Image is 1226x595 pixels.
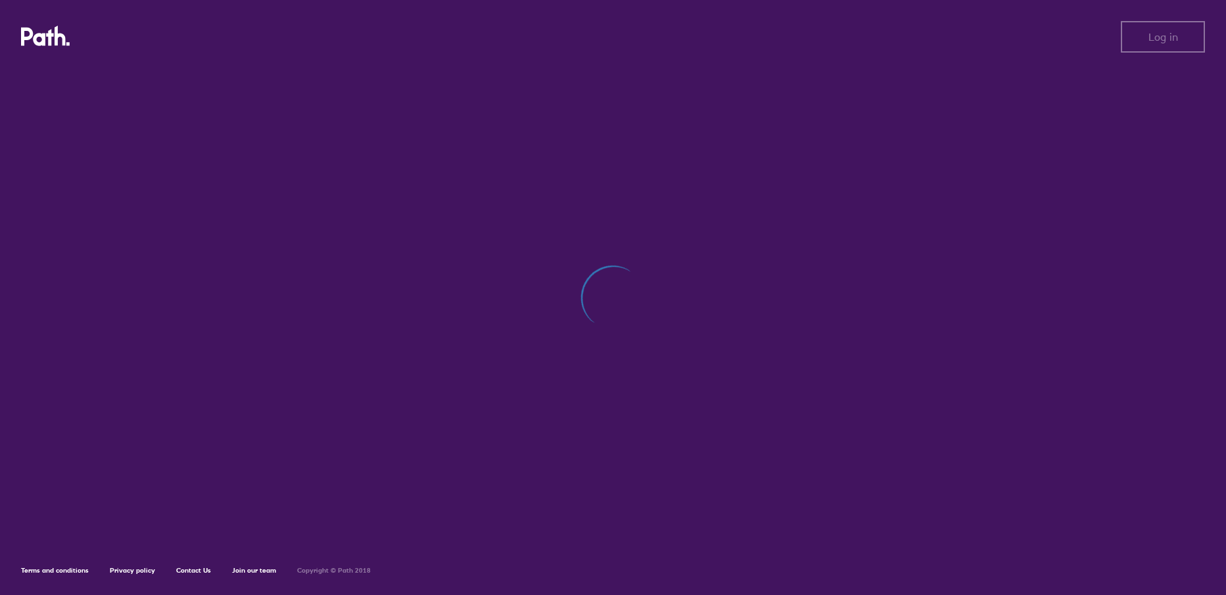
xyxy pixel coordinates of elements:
button: Log in [1121,21,1205,53]
a: Privacy policy [110,566,155,575]
a: Contact Us [176,566,211,575]
span: Log in [1148,31,1178,43]
a: Terms and conditions [21,566,89,575]
h6: Copyright © Path 2018 [297,567,371,575]
a: Join our team [232,566,276,575]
